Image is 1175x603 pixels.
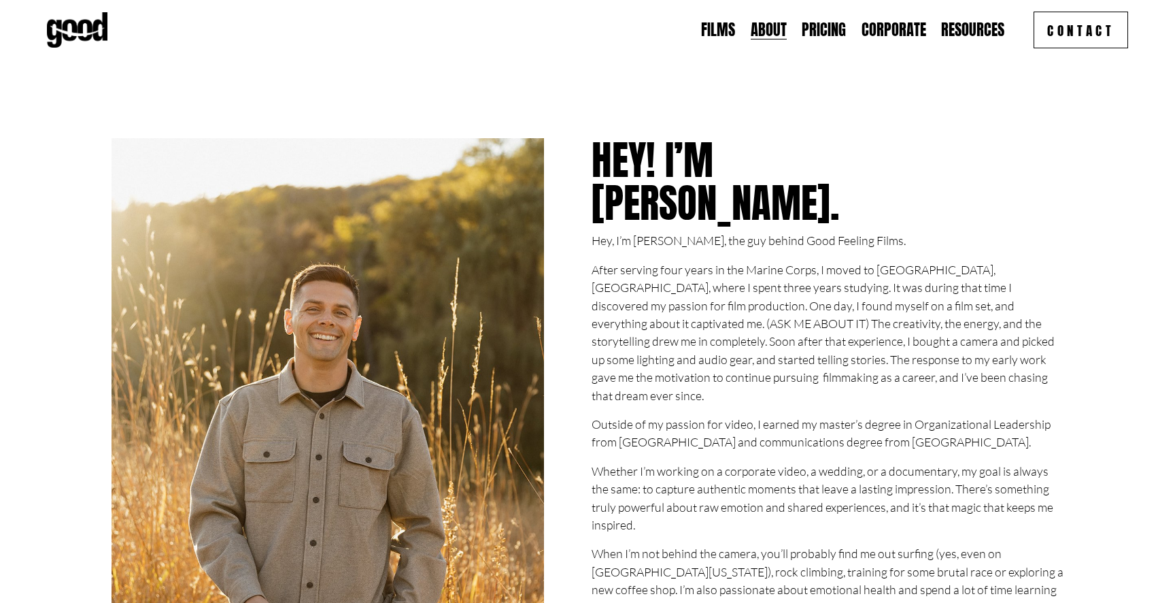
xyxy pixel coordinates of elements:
[592,462,1063,534] p: Whether I’m working on a corporate video, a wedding, or a documentary, my goal is always the same...
[592,415,1063,451] p: Outside of my passion for video, I earned my master’s degree in Organizational Leadership from [G...
[941,21,1004,39] span: Resources
[941,20,1004,41] a: folder dropdown
[1034,12,1128,48] a: Contact
[47,12,107,48] img: Good Feeling Films
[862,20,926,41] a: Corporate
[802,20,846,41] a: Pricing
[592,138,904,225] h2: Hey! I’m [PERSON_NAME].
[701,20,735,41] a: Films
[751,20,787,41] a: About
[592,231,1063,249] p: Hey, I’m [PERSON_NAME], the guy behind Good Feeling Films.
[592,261,1063,404] p: After serving four years in the Marine Corps, I moved to [GEOGRAPHIC_DATA], [GEOGRAPHIC_DATA], wh...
